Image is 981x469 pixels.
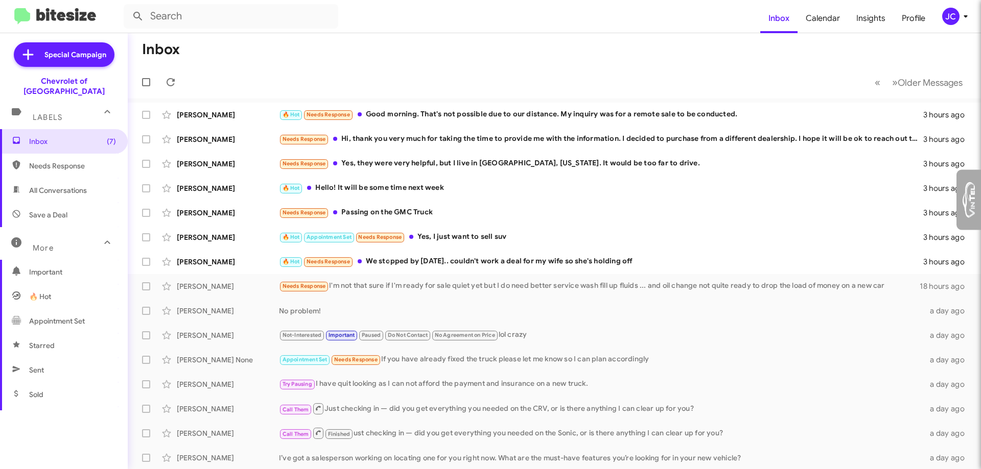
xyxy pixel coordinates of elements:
[279,280,920,292] div: I'm not that sure if I'm ready for sale quiet yet but I do need better service wash fill up fluid...
[760,4,798,33] a: Inbox
[279,182,923,194] div: Hello! It will be some time next week
[177,232,279,242] div: [PERSON_NAME]
[279,329,924,341] div: lol crazy
[279,207,923,218] div: Passing on the GMC Truck
[177,404,279,414] div: [PERSON_NAME]
[279,306,924,316] div: No problem!
[29,316,85,326] span: Appointment Set
[283,136,326,142] span: Needs Response
[920,281,973,291] div: 18 hours ago
[334,356,378,363] span: Needs Response
[279,378,924,390] div: I have quit looking as I can not afford the payment and insurance on a new truck.
[29,136,116,146] span: Inbox
[177,306,279,316] div: [PERSON_NAME]
[923,159,973,169] div: 3 hours ago
[279,109,923,120] div: Good morning. That's not possible due to our distance. My inquiry was for a remote sale to be con...
[869,72,969,93] nav: Page navigation example
[869,72,886,93] button: Previous
[328,431,351,437] span: Finished
[29,210,67,220] span: Save a Deal
[33,113,62,122] span: Labels
[279,158,923,169] div: Yes, they were very helpful, but I live in [GEOGRAPHIC_DATA], [US_STATE]. It would be too far to ...
[177,159,279,169] div: [PERSON_NAME]
[283,258,300,265] span: 🔥 Hot
[283,332,322,338] span: Not-Interested
[283,283,326,289] span: Needs Response
[177,428,279,438] div: [PERSON_NAME]
[29,161,116,171] span: Needs Response
[942,8,960,25] div: JC
[923,208,973,218] div: 3 hours ago
[283,234,300,240] span: 🔥 Hot
[923,183,973,193] div: 3 hours ago
[924,404,973,414] div: a day ago
[924,330,973,340] div: a day ago
[279,354,924,365] div: If you have already fixed the truck please let me know so I can plan accordingly
[29,389,43,400] span: Sold
[279,402,924,415] div: Just checking in — did you get everything you needed on the CRV, or is there anything I can clear...
[177,208,279,218] div: [PERSON_NAME]
[283,209,326,216] span: Needs Response
[107,136,116,146] span: (7)
[283,111,300,118] span: 🔥 Hot
[283,160,326,167] span: Needs Response
[923,257,973,267] div: 3 hours ago
[924,428,973,438] div: a day ago
[898,77,963,88] span: Older Messages
[279,256,923,267] div: We stopped by [DATE].. couldn't work a deal for my wife so she's holding off
[177,257,279,267] div: [PERSON_NAME]
[177,110,279,120] div: [PERSON_NAME]
[924,355,973,365] div: a day ago
[29,267,116,277] span: Important
[933,8,970,25] button: JC
[894,4,933,33] a: Profile
[307,258,350,265] span: Needs Response
[307,111,350,118] span: Needs Response
[435,332,495,338] span: No Agreement on Price
[29,291,51,302] span: 🔥 Hot
[283,185,300,191] span: 🔥 Hot
[848,4,894,33] a: Insights
[177,355,279,365] div: [PERSON_NAME] None
[875,76,880,89] span: «
[307,234,352,240] span: Appointment Set
[279,133,923,145] div: Hi, thank you very much for taking the time to provide me with the information. I decided to purc...
[283,406,309,413] span: Call Them
[124,4,338,29] input: Search
[44,50,106,60] span: Special Campaign
[283,356,328,363] span: Appointment Set
[142,41,180,58] h1: Inbox
[177,134,279,144] div: [PERSON_NAME]
[279,427,924,439] div: ust checking in — did you get everything you needed on the Sonic, or is there anything I can clea...
[886,72,969,93] button: Next
[177,281,279,291] div: [PERSON_NAME]
[892,76,898,89] span: »
[388,332,428,338] span: Do Not Contact
[923,134,973,144] div: 3 hours ago
[923,232,973,242] div: 3 hours ago
[924,453,973,463] div: a day ago
[362,332,381,338] span: Paused
[29,340,55,351] span: Starred
[283,431,309,437] span: Call Them
[279,231,923,243] div: Yes, I just want to sell suv
[29,185,87,195] span: All Conversations
[358,234,402,240] span: Needs Response
[279,453,924,463] div: I’ve got a salesperson working on locating one for you right now. What are the must-have features...
[329,332,355,338] span: Important
[177,453,279,463] div: [PERSON_NAME]
[924,306,973,316] div: a day ago
[177,379,279,389] div: [PERSON_NAME]
[177,183,279,193] div: [PERSON_NAME]
[798,4,848,33] a: Calendar
[33,243,54,253] span: More
[283,381,312,387] span: Try Pausing
[923,110,973,120] div: 3 hours ago
[924,379,973,389] div: a day ago
[177,330,279,340] div: [PERSON_NAME]
[14,42,114,67] a: Special Campaign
